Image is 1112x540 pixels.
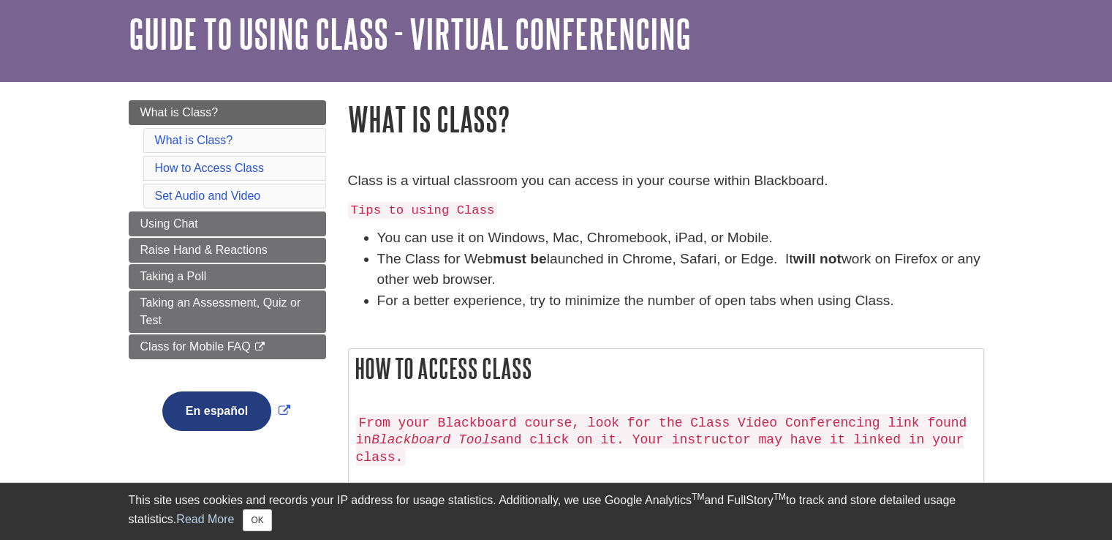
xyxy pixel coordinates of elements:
code: From your Blackboard course, look for the Class Video Conferencing link found in and click on it.... [356,414,967,467]
button: Close [243,509,271,531]
a: Raise Hand & Reactions [129,238,326,263]
span: Raise Hand & Reactions [140,244,268,256]
li: The Class for Web launched in Chrome, Safari, or Edge. It work on Firefox or any other web browser. [377,249,984,291]
code: Tips to using Class [348,202,498,219]
em: Blackboard Tools [371,432,498,447]
a: Link opens in new window [159,405,294,417]
li: You can use it on Windows, Mac, Chromebook, iPad, or Mobile. [377,228,984,249]
span: Taking an Assessment, Quiz or Test [140,296,301,326]
p: Class is a virtual classroom you can access in your course within Blackboard. [348,170,984,192]
a: Using Chat [129,211,326,236]
strong: will not [793,251,841,266]
a: Read More [176,513,234,525]
div: This site uses cookies and records your IP address for usage statistics. Additionally, we use Goo... [129,492,984,531]
div: Guide Page Menu [129,100,326,456]
sup: TM [692,492,704,502]
sup: TM [774,492,786,502]
span: What is Class? [140,106,219,119]
strong: must be [493,251,547,266]
a: Set Audio and Video [155,190,261,202]
a: Taking an Assessment, Quiz or Test [129,290,326,333]
span: Class for Mobile FAQ [140,340,251,353]
a: How to Access Class [155,162,264,174]
a: Taking a Poll [129,264,326,289]
a: Guide to Using Class - Virtual Conferencing [129,11,691,56]
span: Taking a Poll [140,270,207,282]
a: Class for Mobile FAQ [129,334,326,359]
h2: How to Access Class [349,349,983,388]
span: Using Chat [140,217,198,230]
a: What is Class? [129,100,326,125]
i: This link opens in a new window [254,342,266,352]
h1: What is Class? [348,100,984,138]
button: En español [162,391,271,431]
li: For a better experience, try to minimize the number of open tabs when using Class. [377,290,984,312]
a: What is Class? [155,134,233,146]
